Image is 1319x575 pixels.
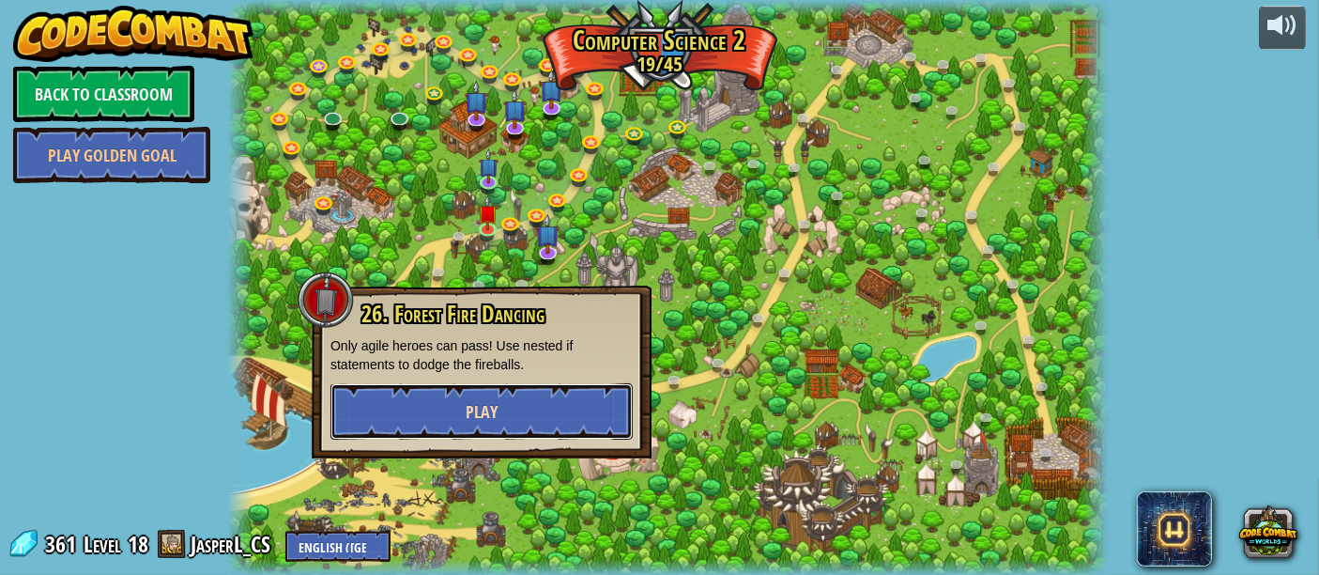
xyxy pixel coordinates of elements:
span: Level [84,529,121,560]
img: level-banner-unstarted-subscriber.png [465,80,488,120]
a: Play Golden Goal [13,127,210,183]
img: level-banner-unstarted-subscriber.png [539,69,562,109]
a: Back to Classroom [13,66,194,122]
img: CodeCombat - Learn how to code by playing a game [13,6,253,62]
img: level-banner-unstarted.png [477,196,498,231]
span: Play [466,400,498,424]
span: 26. Forest Fire Dancing [361,298,544,330]
img: level-banner-unstarted-subscriber.png [503,89,527,130]
img: level-banner-unstarted-subscriber.png [478,148,498,183]
button: Adjust volume [1259,6,1306,50]
p: Only agile heroes can pass! Use nested if statements to dodge the fireballs. [330,336,633,374]
span: 361 [45,529,82,559]
a: JasperL_CS [191,529,276,559]
button: Play [330,383,633,440]
img: level-banner-unstarted-subscriber.png [536,214,560,255]
span: 18 [128,529,148,559]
